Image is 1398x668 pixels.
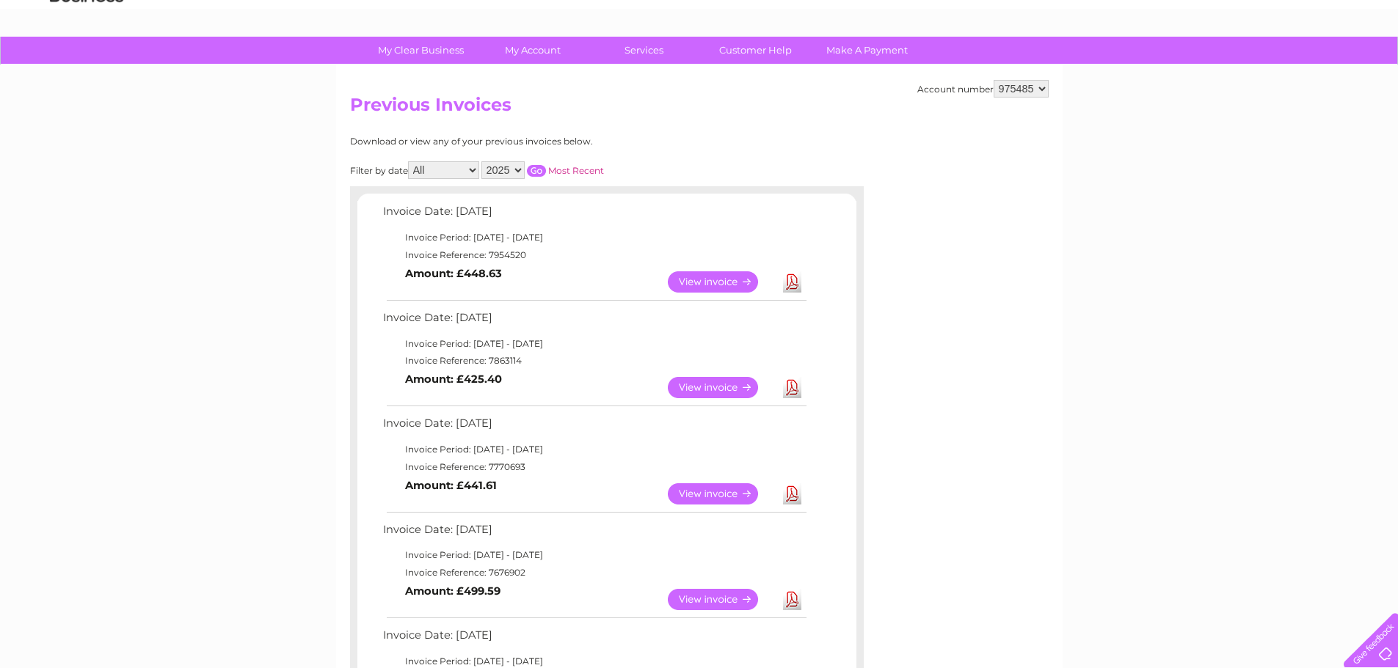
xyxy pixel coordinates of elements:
[379,335,809,353] td: Invoice Period: [DATE] - [DATE]
[917,80,1049,98] div: Account number
[379,352,809,370] td: Invoice Reference: 7863114
[783,377,801,398] a: Download
[1300,62,1336,73] a: Contact
[353,8,1046,71] div: Clear Business is a trading name of Verastar Limited (registered in [GEOGRAPHIC_DATA] No. 3667643...
[405,584,500,598] b: Amount: £499.59
[379,458,809,476] td: Invoice Reference: 7770693
[379,441,809,458] td: Invoice Period: [DATE] - [DATE]
[668,377,776,398] a: View
[807,37,928,64] a: Make A Payment
[360,37,481,64] a: My Clear Business
[405,372,502,386] b: Amount: £425.40
[379,564,809,581] td: Invoice Reference: 7676902
[350,95,1049,122] h2: Previous Invoices
[379,229,809,246] td: Invoice Period: [DATE] - [DATE]
[379,625,809,653] td: Invoice Date: [DATE]
[548,165,604,176] a: Most Recent
[1140,62,1168,73] a: Water
[668,589,776,610] a: View
[1217,62,1262,73] a: Telecoms
[783,589,801,610] a: Download
[379,546,809,564] td: Invoice Period: [DATE] - [DATE]
[1350,62,1384,73] a: Log out
[350,136,735,147] div: Download or view any of your previous invoices below.
[379,520,809,547] td: Invoice Date: [DATE]
[350,161,735,179] div: Filter by date
[379,308,809,335] td: Invoice Date: [DATE]
[1270,62,1292,73] a: Blog
[783,271,801,293] a: Download
[695,37,816,64] a: Customer Help
[583,37,705,64] a: Services
[472,37,593,64] a: My Account
[405,479,497,492] b: Amount: £441.61
[668,271,776,293] a: View
[379,202,809,229] td: Invoice Date: [DATE]
[49,38,124,83] img: logo.png
[668,483,776,504] a: View
[783,483,801,504] a: Download
[379,414,809,441] td: Invoice Date: [DATE]
[405,267,502,280] b: Amount: £448.63
[1121,7,1223,26] a: 0333 014 3131
[379,246,809,264] td: Invoice Reference: 7954520
[1176,62,1209,73] a: Energy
